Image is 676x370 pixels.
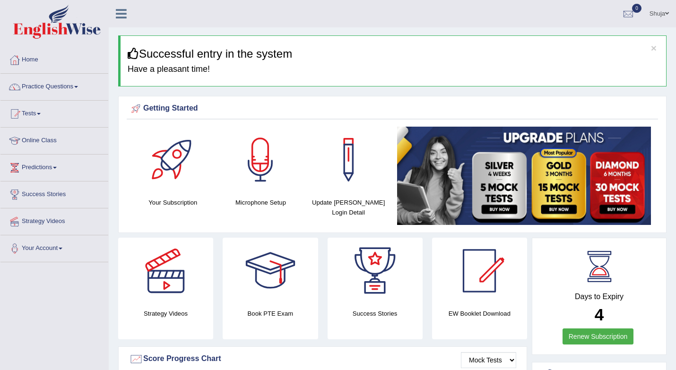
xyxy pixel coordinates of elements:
[129,352,516,366] div: Score Progress Chart
[0,101,108,124] a: Tests
[118,309,213,318] h4: Strategy Videos
[0,155,108,178] a: Predictions
[128,48,659,60] h3: Successful entry in the system
[309,198,388,217] h4: Update [PERSON_NAME] Login Detail
[129,102,656,116] div: Getting Started
[222,198,300,207] h4: Microphone Setup
[134,198,212,207] h4: Your Subscription
[595,305,604,324] b: 4
[0,181,108,205] a: Success Stories
[0,235,108,259] a: Your Account
[0,208,108,232] a: Strategy Videos
[632,4,641,13] span: 0
[563,328,634,344] a: Renew Subscription
[328,309,423,318] h4: Success Stories
[0,47,108,70] a: Home
[223,309,318,318] h4: Book PTE Exam
[651,43,657,53] button: ×
[543,293,656,301] h4: Days to Expiry
[0,128,108,151] a: Online Class
[0,74,108,97] a: Practice Questions
[432,309,527,318] h4: EW Booklet Download
[397,127,651,225] img: small5.jpg
[128,65,659,74] h4: Have a pleasant time!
